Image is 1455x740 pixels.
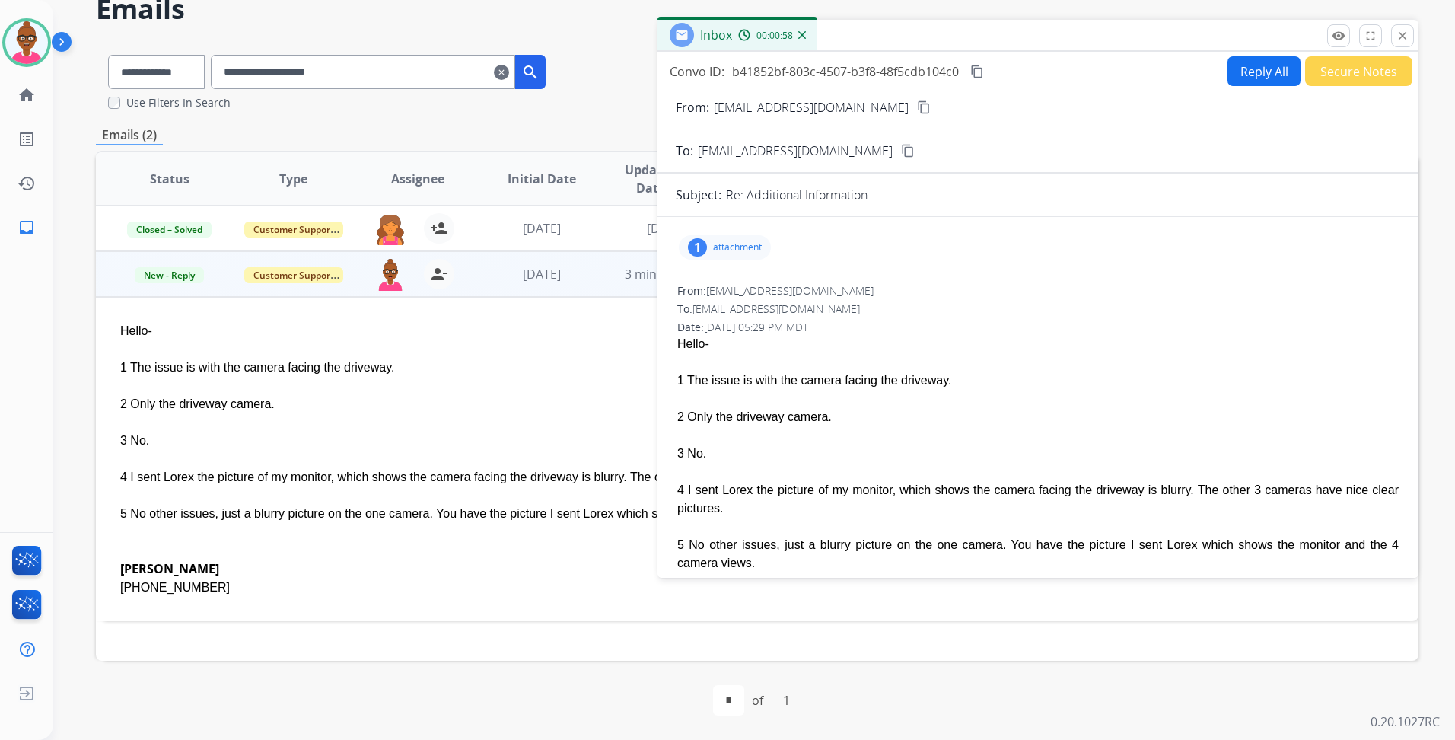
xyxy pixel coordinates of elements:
[647,220,685,237] span: [DATE]
[521,63,540,81] mat-icon: search
[430,219,448,238] mat-icon: person_add
[96,126,163,145] p: Emails (2)
[508,170,576,188] span: Initial Date
[670,62,724,81] p: Convo ID:
[120,505,1146,523] div: 5 No other issues, just a blurry picture on the one camera. You have the picture I sent Lorex whi...
[677,335,1399,353] div: Hello-
[676,142,693,160] p: To:
[120,395,1146,413] div: 2 Only the driveway camera.
[726,186,868,204] p: Re: Additional Information
[126,95,231,110] label: Use Filters In Search
[692,301,860,316] span: [EMAIL_ADDRESS][DOMAIN_NAME]
[430,265,448,283] mat-icon: person_remove
[391,170,444,188] span: Assignee
[676,186,721,204] p: Subject:
[1371,713,1440,731] p: 0.20.1027RC
[5,21,48,64] img: avatar
[917,100,931,114] mat-icon: content_copy
[676,98,709,116] p: From:
[756,30,793,42] span: 00:00:58
[18,130,36,148] mat-icon: list_alt
[713,241,762,254] p: attachment
[706,283,874,298] span: [EMAIL_ADDRESS][DOMAIN_NAME]
[688,238,707,257] div: 1
[523,220,561,237] span: [DATE]
[616,161,685,197] span: Updated Date
[698,142,893,160] span: [EMAIL_ADDRESS][DOMAIN_NAME]
[150,170,189,188] span: Status
[18,174,36,193] mat-icon: history
[244,267,343,283] span: Customer Support
[677,372,1399,390] div: 1 The issue is with the camera facing the driveway.
[135,267,204,283] span: New - Reply
[279,170,307,188] span: Type
[752,691,763,710] div: of
[120,579,1146,597] div: [PHONE_NUMBER]
[677,283,1399,298] div: From:
[18,218,36,237] mat-icon: inbox
[677,536,1399,573] div: 5 No other issues, just a blurry picture on the one camera. You have the picture I sent Lorex whi...
[120,468,1146,486] div: 4 I sent Lorex the picture of my monitor, which shows the camera facing the driveway is blurry. T...
[1332,29,1345,43] mat-icon: remove_red_eye
[677,481,1399,518] div: 4 I sent Lorex the picture of my monitor, which shows the camera facing the driveway is blurry. T...
[1396,29,1409,43] mat-icon: close
[523,266,561,282] span: [DATE]
[677,408,1399,426] div: 2 Only the driveway camera.
[120,322,1146,340] div: Hello-
[970,65,984,78] mat-icon: content_copy
[625,266,706,282] span: 3 minutes ago
[677,301,1399,317] div: To:
[1364,29,1377,43] mat-icon: fullscreen
[901,144,915,158] mat-icon: content_copy
[120,359,1146,377] div: 1 The issue is with the camera facing the driveway.
[1305,56,1412,86] button: Secure Notes
[677,320,1399,335] div: Date:
[244,222,343,238] span: Customer Support
[714,98,909,116] p: [EMAIL_ADDRESS][DOMAIN_NAME]
[120,560,219,577] b: [PERSON_NAME]
[18,86,36,104] mat-icon: home
[375,213,406,245] img: agent-avatar
[771,685,802,716] div: 1
[732,63,959,80] span: b41852bf-803c-4507-b3f8-48f5cdb104c0
[1227,56,1301,86] button: Reply All
[677,445,1399,463] div: 3 No.
[494,63,509,81] mat-icon: clear
[127,222,212,238] span: Closed – Solved
[704,320,808,334] span: [DATE] 05:29 PM MDT
[700,27,732,43] span: Inbox
[120,432,1146,450] div: 3 No.
[375,259,406,291] img: agent-avatar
